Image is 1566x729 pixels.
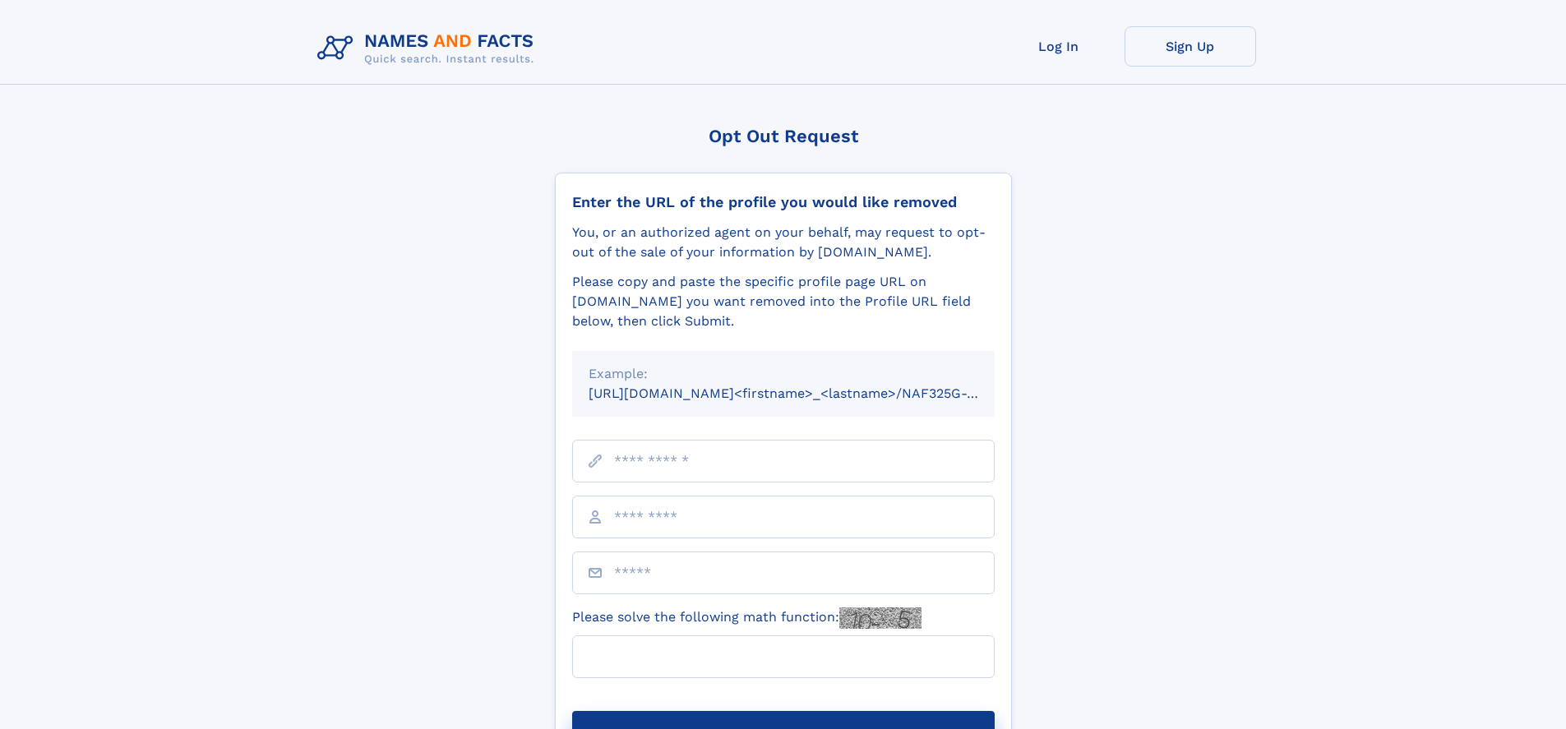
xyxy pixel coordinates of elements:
[1125,26,1256,67] a: Sign Up
[572,607,922,629] label: Please solve the following math function:
[572,272,995,331] div: Please copy and paste the specific profile page URL on [DOMAIN_NAME] you want removed into the Pr...
[555,126,1012,146] div: Opt Out Request
[993,26,1125,67] a: Log In
[572,223,995,262] div: You, or an authorized agent on your behalf, may request to opt-out of the sale of your informatio...
[572,193,995,211] div: Enter the URL of the profile you would like removed
[589,385,1026,401] small: [URL][DOMAIN_NAME]<firstname>_<lastname>/NAF325G-xxxxxxxx
[311,26,547,71] img: Logo Names and Facts
[589,364,978,384] div: Example:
